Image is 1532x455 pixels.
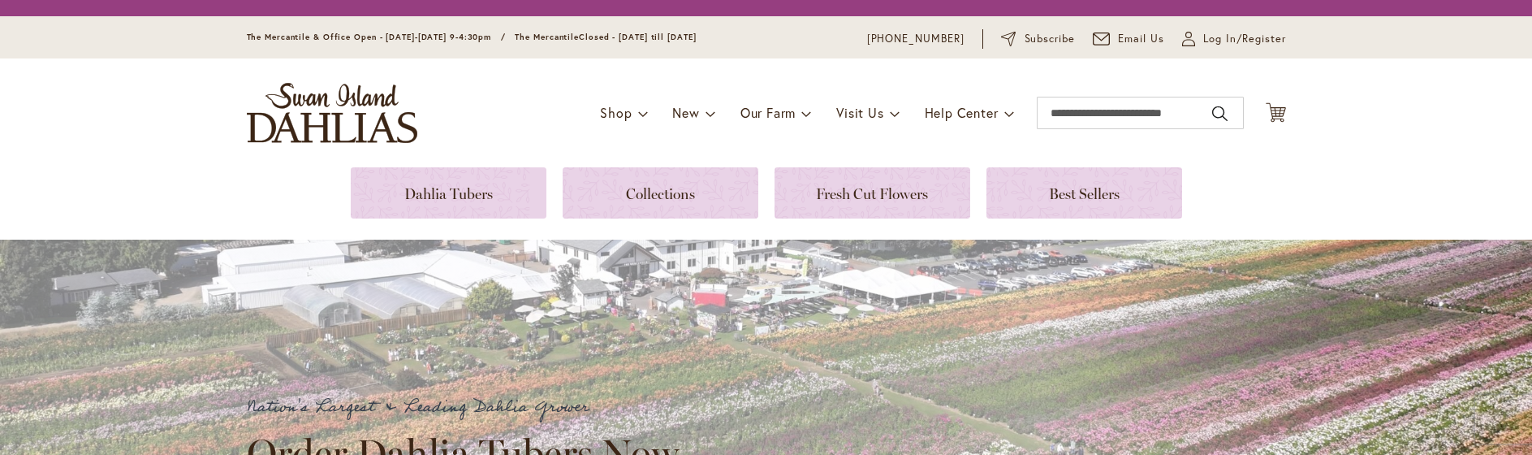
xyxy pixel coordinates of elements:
[1093,31,1164,47] a: Email Us
[836,104,883,121] span: Visit Us
[1025,31,1076,47] span: Subscribe
[247,394,693,421] p: Nation's Largest & Leading Dahlia Grower
[672,104,699,121] span: New
[579,32,696,42] span: Closed - [DATE] till [DATE]
[867,31,965,47] a: [PHONE_NUMBER]
[1212,101,1227,127] button: Search
[600,104,632,121] span: Shop
[1182,31,1286,47] a: Log In/Register
[1203,31,1286,47] span: Log In/Register
[925,104,999,121] span: Help Center
[247,32,580,42] span: The Mercantile & Office Open - [DATE]-[DATE] 9-4:30pm / The Mercantile
[740,104,796,121] span: Our Farm
[1118,31,1164,47] span: Email Us
[1001,31,1075,47] a: Subscribe
[247,83,417,143] a: store logo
